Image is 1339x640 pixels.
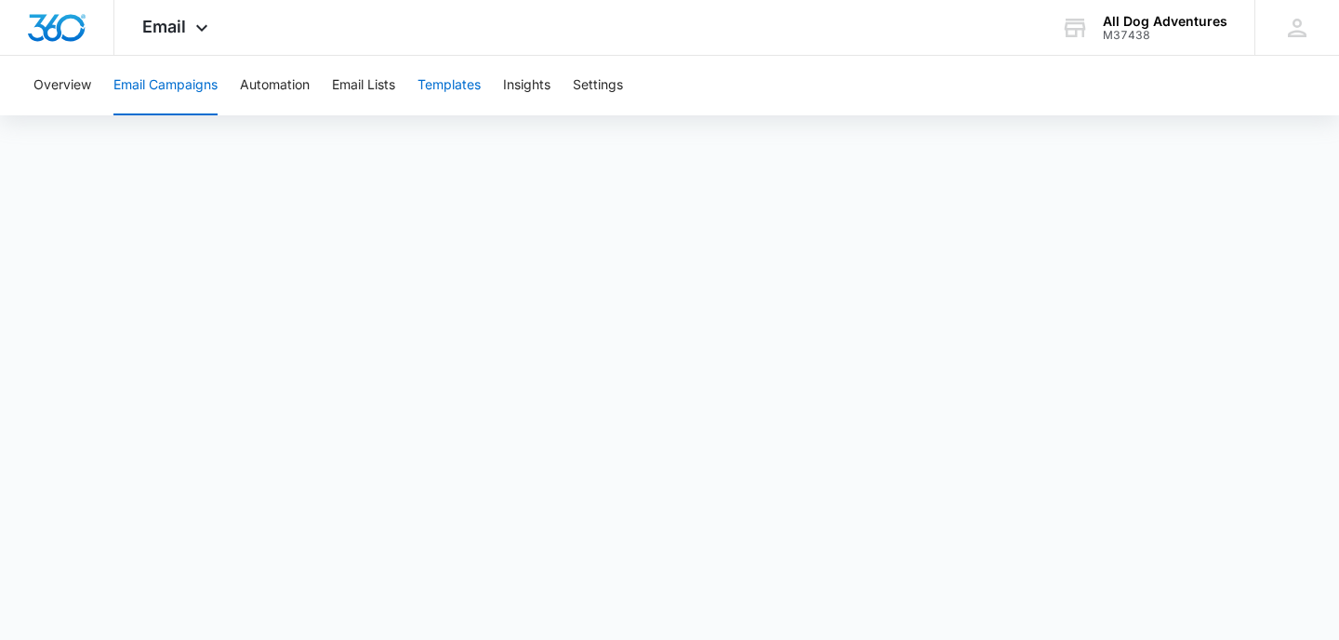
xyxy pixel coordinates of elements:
button: Automation [240,56,310,115]
button: Email Campaigns [113,56,218,115]
button: Overview [33,56,91,115]
button: Templates [418,56,481,115]
button: Email Lists [332,56,395,115]
div: account id [1103,29,1227,42]
button: Insights [503,56,550,115]
button: Settings [573,56,623,115]
span: Email [142,17,186,36]
div: account name [1103,14,1227,29]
